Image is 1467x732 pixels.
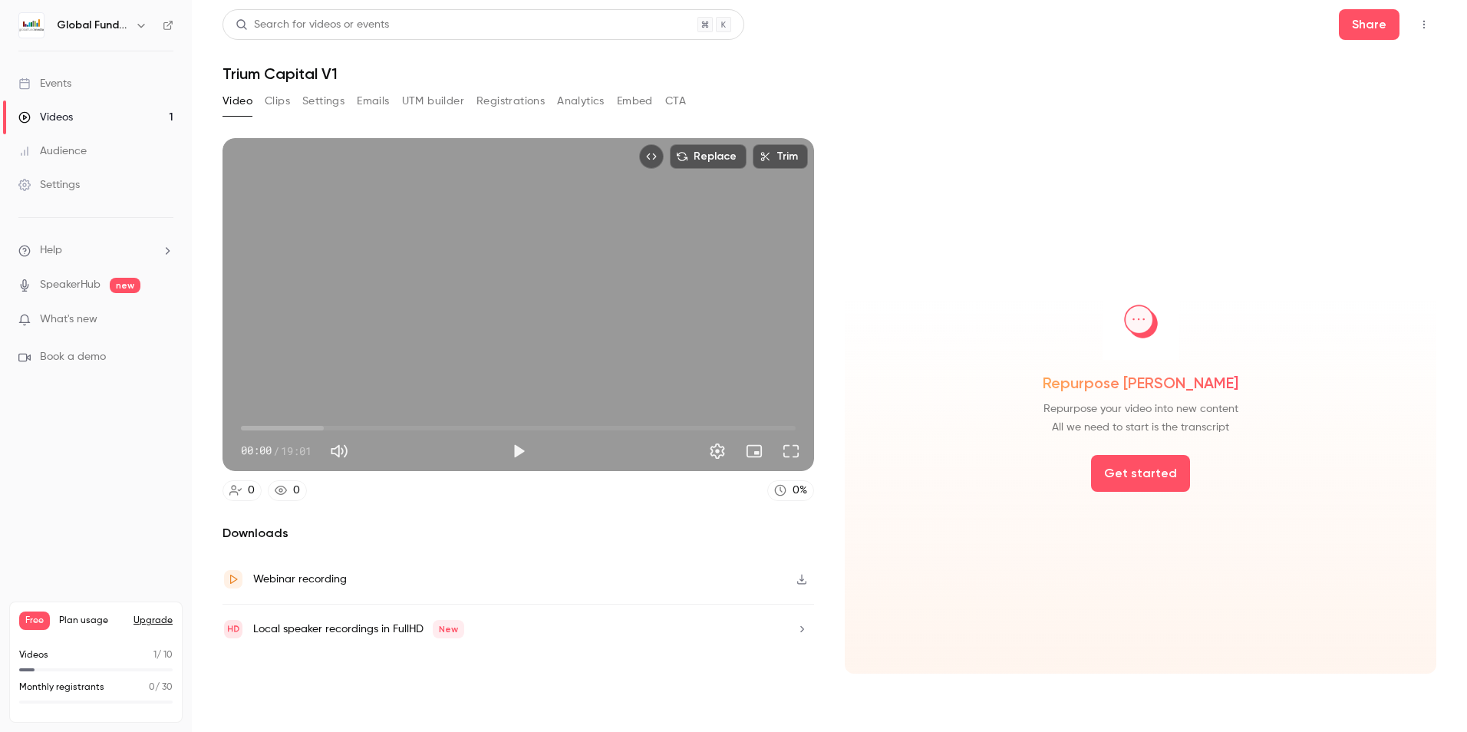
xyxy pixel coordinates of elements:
[223,524,814,542] h2: Downloads
[18,143,87,159] div: Audience
[617,89,653,114] button: Embed
[767,480,814,501] a: 0%
[57,18,129,33] h6: Global Fund Media
[223,480,262,501] a: 0
[19,648,48,662] p: Videos
[236,17,389,33] div: Search for videos or events
[1412,12,1436,37] button: Top Bar Actions
[302,89,344,114] button: Settings
[241,443,272,459] span: 00:00
[248,483,255,499] div: 0
[753,144,808,169] button: Trim
[702,436,733,467] button: Settings
[241,443,312,459] div: 00:00
[149,683,155,692] span: 0
[40,242,62,259] span: Help
[253,620,464,638] div: Local speaker recordings in FullHD
[476,89,545,114] button: Registrations
[281,443,312,459] span: 19:01
[357,89,389,114] button: Emails
[1339,9,1399,40] button: Share
[1091,455,1190,492] button: Get started
[1043,400,1238,437] span: Repurpose your video into new content All we need to start is the transcript
[324,436,354,467] button: Mute
[433,620,464,638] span: New
[293,483,300,499] div: 0
[739,436,770,467] button: Turn on miniplayer
[18,177,80,193] div: Settings
[59,615,124,627] span: Plan usage
[793,483,807,499] div: 0 %
[18,242,173,259] li: help-dropdown-opener
[18,76,71,91] div: Events
[670,144,747,169] button: Replace
[149,681,173,694] p: / 30
[265,89,290,114] button: Clips
[134,615,173,627] button: Upgrade
[19,13,44,38] img: Global Fund Media
[776,436,806,467] button: Full screen
[19,681,104,694] p: Monthly registrants
[639,144,664,169] button: Embed video
[273,443,279,459] span: /
[253,570,347,589] div: Webinar recording
[223,64,1436,83] h1: Trium Capital V1
[503,436,534,467] button: Play
[155,313,173,327] iframe: Noticeable Trigger
[268,480,307,501] a: 0
[153,648,173,662] p: / 10
[19,612,50,630] span: Free
[40,312,97,328] span: What's new
[40,349,106,365] span: Book a demo
[223,89,252,114] button: Video
[153,651,157,660] span: 1
[665,89,686,114] button: CTA
[557,89,605,114] button: Analytics
[18,110,73,125] div: Videos
[1043,372,1238,394] span: Repurpose [PERSON_NAME]
[402,89,464,114] button: UTM builder
[110,278,140,293] span: new
[40,277,101,293] a: SpeakerHub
